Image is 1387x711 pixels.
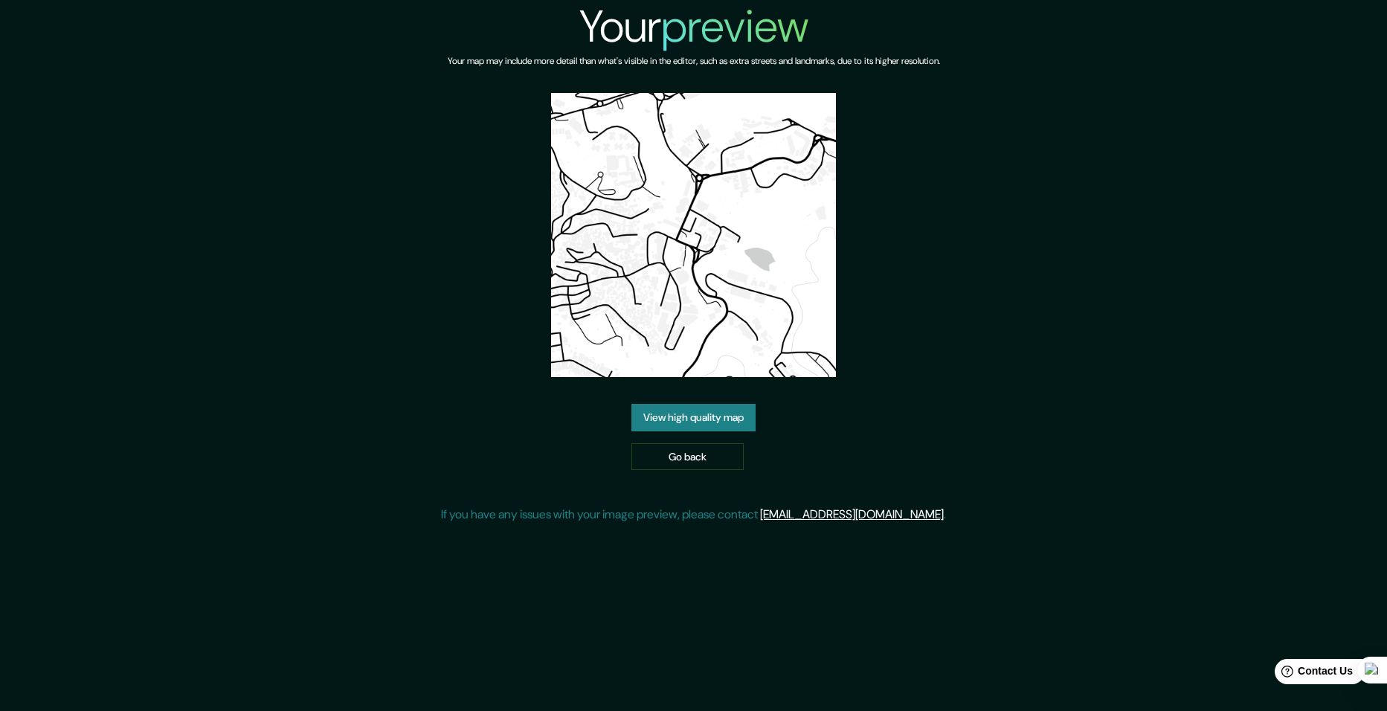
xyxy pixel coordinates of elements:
a: [EMAIL_ADDRESS][DOMAIN_NAME] [760,506,944,522]
p: If you have any issues with your image preview, please contact . [441,506,946,524]
a: Go back [631,443,744,471]
iframe: Help widget launcher [1255,653,1371,695]
a: View high quality map [631,404,756,431]
img: created-map-preview [551,93,835,377]
h6: Your map may include more detail than what's visible in the editor, such as extra streets and lan... [448,54,940,69]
